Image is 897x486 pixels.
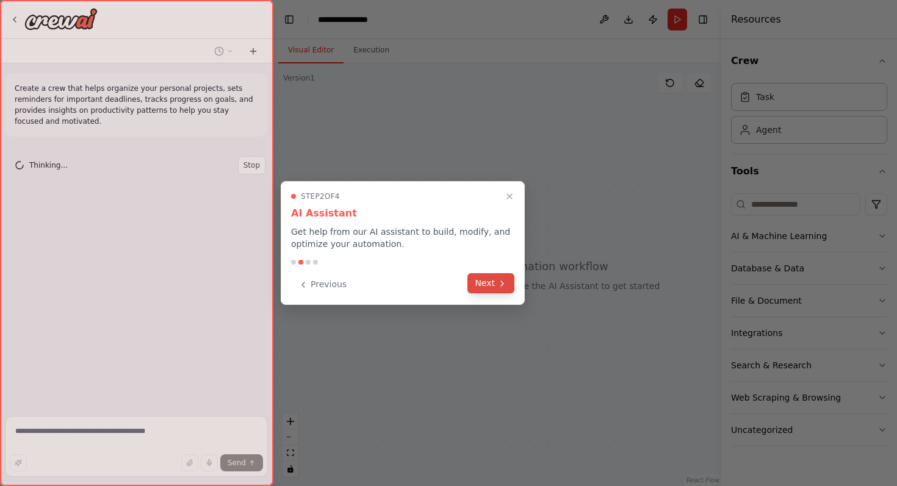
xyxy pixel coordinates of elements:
button: Hide left sidebar [281,11,298,28]
p: Get help from our AI assistant to build, modify, and optimize your automation. [291,226,514,250]
button: Next [467,273,514,293]
span: Step 2 of 4 [301,191,340,201]
button: Close walkthrough [502,189,517,204]
button: Previous [291,274,354,295]
h3: AI Assistant [291,206,514,221]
